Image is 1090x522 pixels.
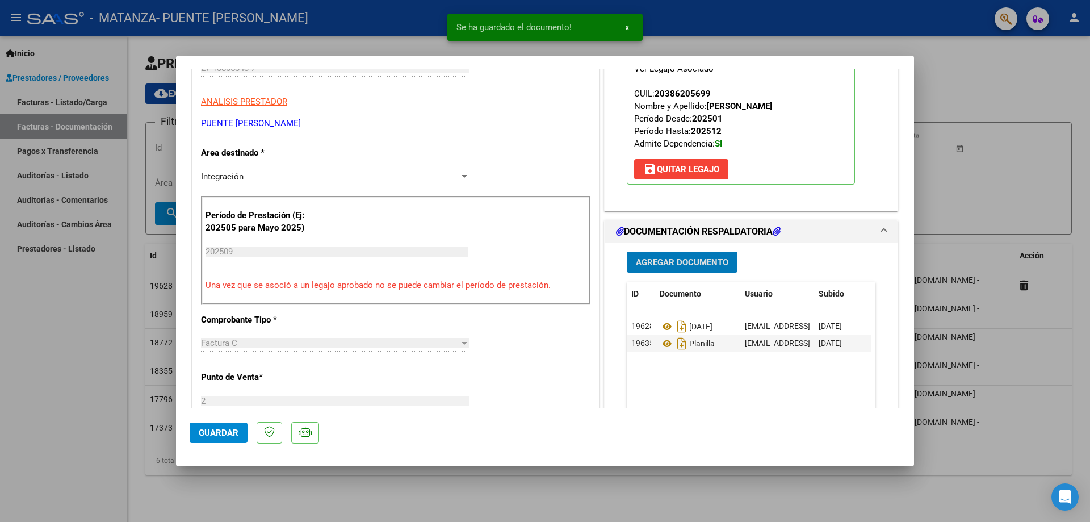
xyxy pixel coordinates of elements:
datatable-header-cell: Acción [871,282,928,306]
span: ID [631,289,639,298]
datatable-header-cell: Documento [655,282,740,306]
span: 19628 [631,321,654,331]
strong: 202512 [691,126,722,136]
span: ANALISIS PRESTADOR [201,97,287,107]
mat-icon: save [643,162,657,176]
p: Comprobante Tipo * [201,314,318,327]
button: Quitar Legajo [634,159,728,179]
div: 20386205699 [655,87,711,100]
p: Legajo preaprobado para Período de Prestación: [627,46,855,185]
datatable-header-cell: Subido [814,282,871,306]
span: Factura C [201,338,237,348]
strong: [PERSON_NAME] [707,101,772,111]
datatable-header-cell: ID [627,282,655,306]
span: Documento [660,289,701,298]
p: PUENTE [PERSON_NAME] [201,117,590,130]
strong: 202501 [692,114,723,124]
span: x [625,22,629,32]
h1: DOCUMENTACIÓN RESPALDATORIA [616,225,781,239]
p: Período de Prestación (Ej: 202505 para Mayo 2025) [206,209,320,235]
button: Agregar Documento [627,252,737,273]
mat-expansion-panel-header: DOCUMENTACIÓN RESPALDATORIA [605,220,898,243]
i: Descargar documento [674,318,689,336]
span: Integración [201,172,244,182]
span: [DATE] [660,322,712,331]
p: Area destinado * [201,147,318,160]
span: Planilla [660,339,715,348]
span: [DATE] [819,321,842,331]
div: Open Intercom Messenger [1051,483,1079,511]
span: Agregar Documento [636,257,728,268]
strong: SI [715,139,722,149]
p: Punto de Venta [201,371,318,384]
div: Ver Legajo Asociado [634,62,714,75]
div: DOCUMENTACIÓN RESPALDATORIA [605,243,898,479]
span: 19635 [631,339,654,348]
span: [EMAIL_ADDRESS][DOMAIN_NAME] - [PERSON_NAME] [745,321,937,331]
span: [DATE] [819,339,842,348]
i: Descargar documento [674,335,689,353]
span: Usuario [745,289,773,298]
span: Guardar [199,428,238,438]
button: Guardar [190,423,248,443]
span: [EMAIL_ADDRESS][DOMAIN_NAME] - [PERSON_NAME] [745,339,937,348]
span: Subido [819,289,844,298]
span: Quitar Legajo [643,164,719,174]
span: CUIL: Nombre y Apellido: Período Desde: Período Hasta: Admite Dependencia: [634,89,772,149]
datatable-header-cell: Usuario [740,282,814,306]
button: x [616,17,638,37]
span: Se ha guardado el documento! [456,22,572,33]
p: Una vez que se asoció a un legajo aprobado no se puede cambiar el período de prestación. [206,279,586,292]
